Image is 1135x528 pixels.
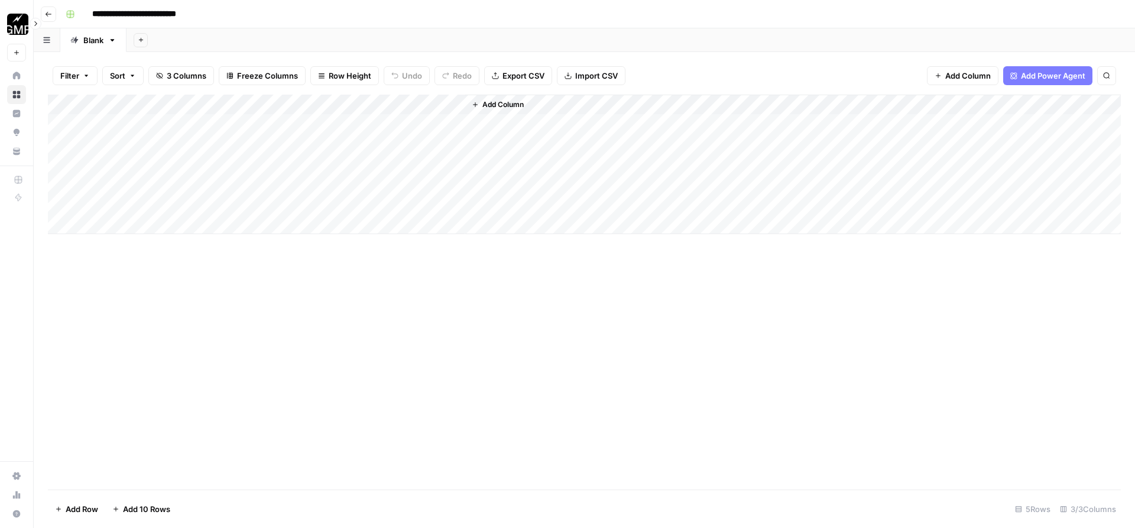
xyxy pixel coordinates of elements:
button: Add Column [927,66,998,85]
button: Import CSV [557,66,625,85]
span: Add Column [482,99,524,110]
span: Add Power Agent [1021,70,1085,82]
button: Filter [53,66,98,85]
a: Settings [7,467,26,485]
button: 3 Columns [148,66,214,85]
a: Browse [7,85,26,104]
button: Add Column [467,97,528,112]
span: Import CSV [575,70,618,82]
button: Workspace: Growth Marketing Pro [7,9,26,39]
a: Opportunities [7,123,26,142]
button: Add 10 Rows [105,500,177,519]
span: Filter [60,70,79,82]
span: 3 Columns [167,70,206,82]
button: Sort [102,66,144,85]
span: Freeze Columns [237,70,298,82]
span: Export CSV [502,70,544,82]
span: Redo [453,70,472,82]
button: Add Power Agent [1003,66,1092,85]
button: Export CSV [484,66,552,85]
img: Growth Marketing Pro Logo [7,14,28,35]
button: Freeze Columns [219,66,306,85]
a: Insights [7,104,26,123]
button: Help + Support [7,504,26,523]
button: Add Row [48,500,105,519]
div: 3/3 Columns [1055,500,1121,519]
span: Sort [110,70,125,82]
span: Add Column [945,70,991,82]
div: Blank [83,34,103,46]
div: 5 Rows [1010,500,1055,519]
span: Add Row [66,503,98,515]
a: Home [7,66,26,85]
button: Undo [384,66,430,85]
a: Usage [7,485,26,504]
span: Row Height [329,70,371,82]
span: Add 10 Rows [123,503,170,515]
a: Blank [60,28,127,52]
span: Undo [402,70,422,82]
a: Your Data [7,142,26,161]
button: Redo [434,66,479,85]
button: Row Height [310,66,379,85]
